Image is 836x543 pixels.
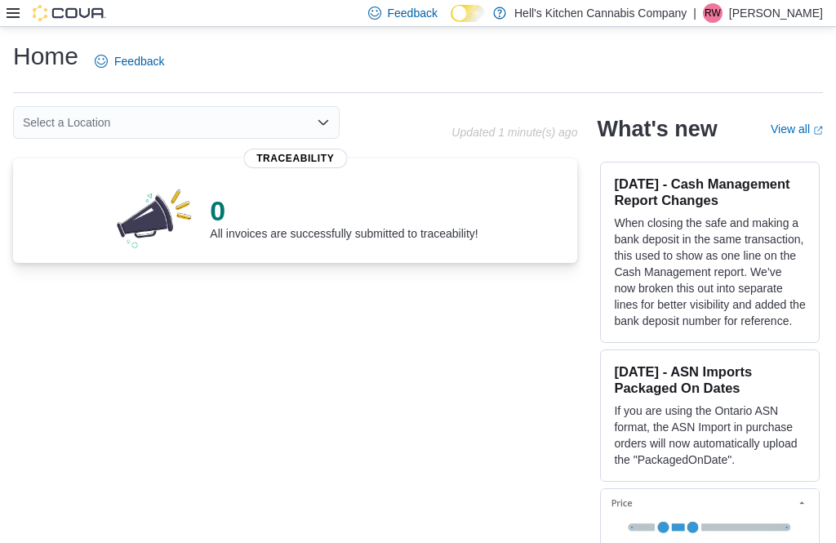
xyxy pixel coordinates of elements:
img: 0 [113,185,198,250]
input: Dark Mode [451,5,485,22]
span: Traceability [243,149,347,168]
button: Open list of options [317,116,330,129]
p: [PERSON_NAME] [729,3,823,23]
p: When closing the safe and making a bank deposit in the same transaction, this used to show as one... [614,215,806,329]
h2: What's new [597,116,717,142]
p: 0 [210,194,478,227]
p: Hell's Kitchen Cannabis Company [514,3,687,23]
a: Feedback [88,45,171,78]
p: If you are using the Ontario ASN format, the ASN Import in purchase orders will now automatically... [614,403,806,468]
p: Updated 1 minute(s) ago [451,126,577,139]
div: Roderic Webb [703,3,723,23]
h1: Home [13,40,78,73]
svg: External link [813,126,823,136]
h3: [DATE] - ASN Imports Packaged On Dates [614,363,806,396]
span: Feedback [388,5,438,21]
a: View allExternal link [771,122,823,136]
img: Cova [33,5,106,21]
p: | [693,3,696,23]
div: All invoices are successfully submitted to traceability! [210,194,478,240]
span: Feedback [114,53,164,69]
span: RW [705,3,721,23]
h3: [DATE] - Cash Management Report Changes [614,176,806,208]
